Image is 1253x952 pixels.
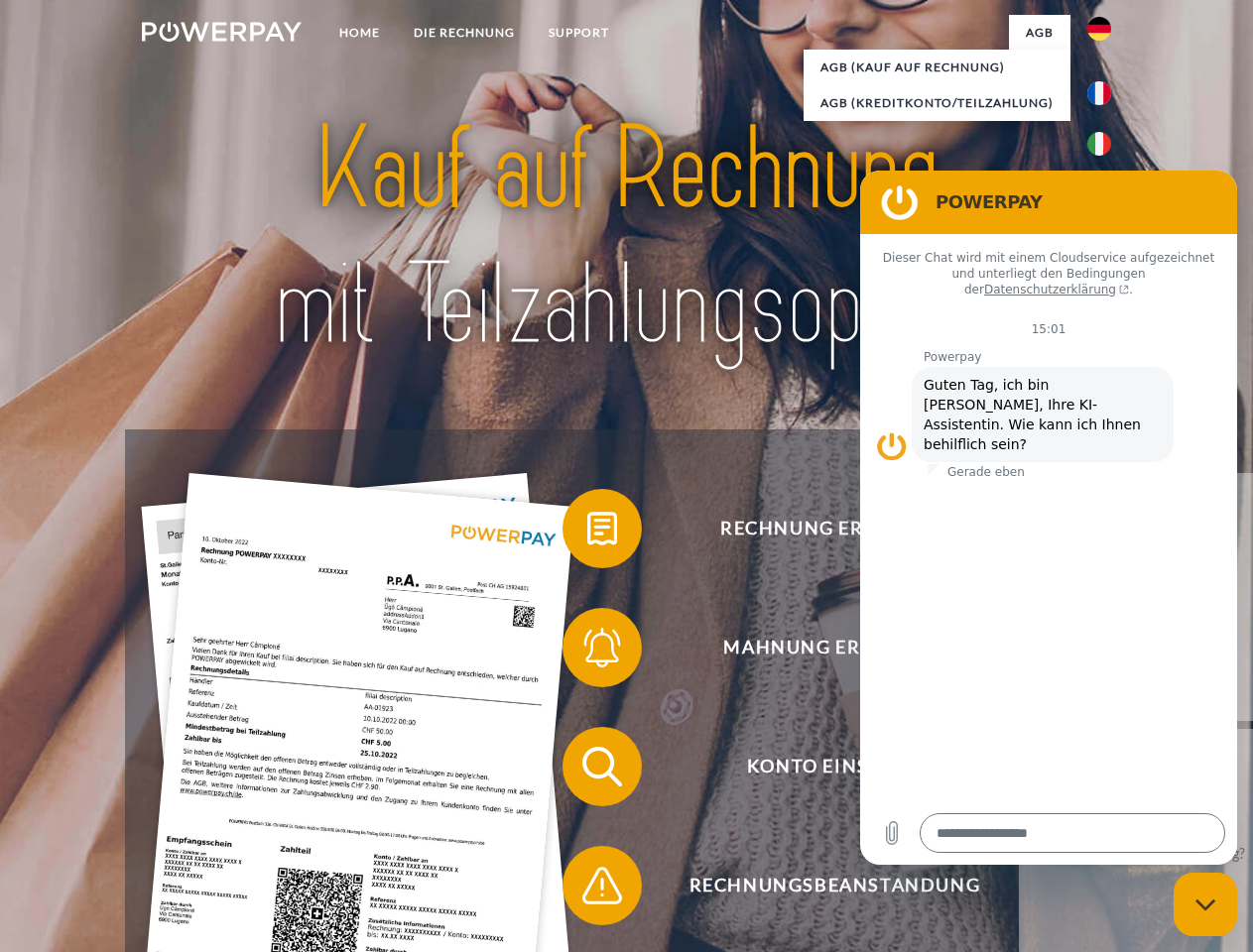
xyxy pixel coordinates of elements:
span: Rechnung erhalten? [591,489,1077,568]
a: agb [1009,15,1070,51]
img: fr [1087,81,1111,105]
span: Rechnungsbeanstandung [591,846,1077,925]
img: it [1087,132,1111,156]
iframe: Messaging-Fenster [860,171,1237,865]
a: SUPPORT [532,15,626,51]
iframe: Schaltfläche zum Öffnen des Messaging-Fensters; Konversation läuft [1174,873,1237,936]
a: AGB (Kreditkonto/Teilzahlung) [804,85,1070,121]
button: Mahnung erhalten? [563,608,1078,687]
button: Rechnungsbeanstandung [563,846,1078,925]
span: Mahnung erhalten? [591,608,1077,687]
a: Home [322,15,397,51]
img: qb_warning.svg [577,861,627,910]
a: AGB (Kauf auf Rechnung) [804,50,1070,85]
button: Konto einsehen [563,727,1078,806]
a: DIE RECHNUNG [397,15,532,51]
img: de [1087,17,1111,41]
img: qb_search.svg [577,742,627,791]
button: Rechnung erhalten? [563,489,1078,568]
img: qb_bill.svg [577,504,627,553]
span: Konto einsehen [591,727,1077,806]
img: title-powerpay_de.svg [189,95,1064,380]
img: qb_bell.svg [577,623,627,672]
img: logo-powerpay-white.svg [142,22,302,42]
